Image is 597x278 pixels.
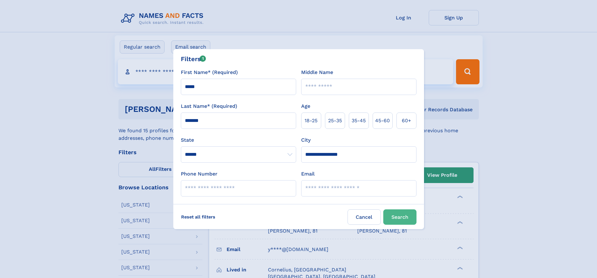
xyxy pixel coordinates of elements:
span: 18‑25 [305,117,317,124]
span: 45‑60 [375,117,390,124]
span: 35‑45 [352,117,366,124]
label: Phone Number [181,170,217,178]
label: Email [301,170,315,178]
label: City [301,136,311,144]
button: Search [383,209,416,225]
span: 25‑35 [328,117,342,124]
label: First Name* (Required) [181,69,238,76]
label: Cancel [348,209,381,225]
div: Filters [181,54,206,64]
label: Reset all filters [177,209,219,224]
label: Last Name* (Required) [181,102,237,110]
label: State [181,136,296,144]
label: Middle Name [301,69,333,76]
label: Age [301,102,310,110]
span: 60+ [402,117,411,124]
